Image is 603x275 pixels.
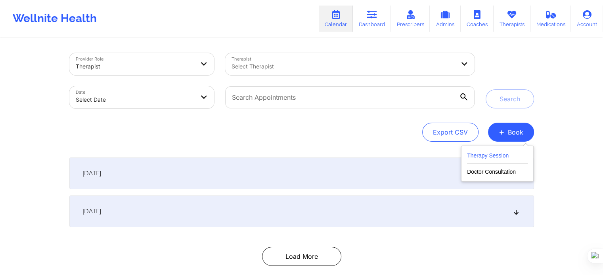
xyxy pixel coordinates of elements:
[353,6,391,32] a: Dashboard
[82,169,101,177] span: [DATE]
[488,123,534,142] button: +Book
[571,6,603,32] a: Account
[467,151,528,164] button: Therapy Session
[82,207,101,215] span: [DATE]
[530,6,571,32] a: Medications
[391,6,430,32] a: Prescribers
[499,130,505,134] span: +
[225,86,474,108] input: Search Appointments
[494,6,530,32] a: Therapists
[461,6,494,32] a: Coaches
[262,247,341,266] button: Load More
[467,164,528,176] button: Doctor Consultation
[422,123,479,142] button: Export CSV
[76,58,195,75] div: Therapist
[319,6,353,32] a: Calendar
[430,6,461,32] a: Admins
[76,91,195,108] div: Select Date
[486,89,534,108] button: Search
